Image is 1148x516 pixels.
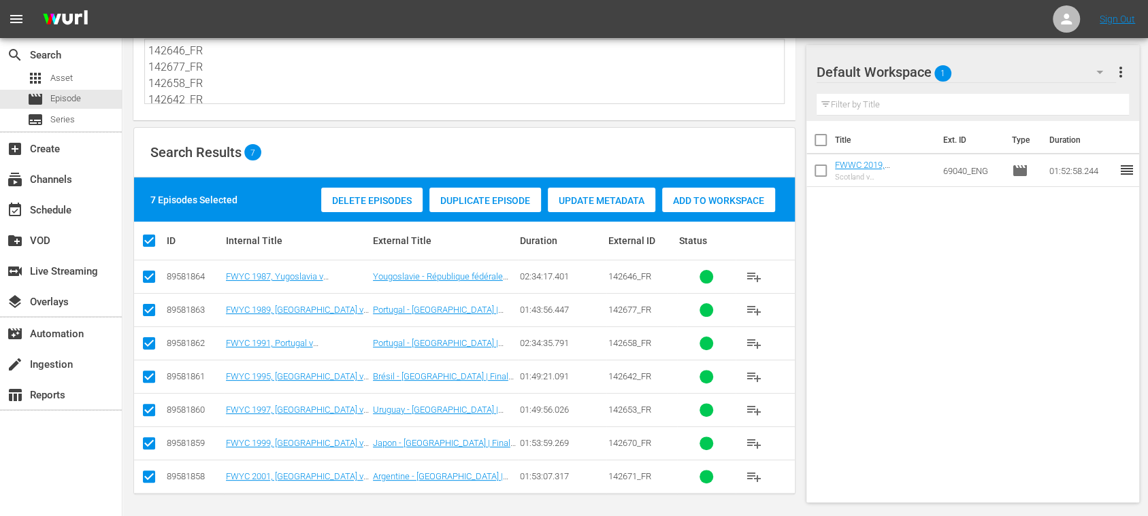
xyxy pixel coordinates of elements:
a: FWYC 1989, [GEOGRAPHIC_DATA] v [GEOGRAPHIC_DATA], Final - FMR (FR) [226,305,369,335]
div: ID [167,235,222,246]
span: playlist_add [746,368,762,385]
div: 89581861 [167,371,222,381]
div: Default Workspace [817,53,1117,91]
span: Add to Workspace [662,195,775,206]
span: 7 [244,148,261,157]
span: 142653_FR [608,405,651,415]
a: FWYC 1987, Yugoslavia v [GEOGRAPHIC_DATA] FR, Final - FMR (FR) [226,271,367,302]
a: Yougoslavie - République fédérale d’Allemagne | Finale | Championnat du Monde Juniors de la FIFA,... [373,271,508,312]
a: FWYC 2001, [GEOGRAPHIC_DATA] v [GEOGRAPHIC_DATA], Final - FMR (FR) [226,471,369,502]
th: Duration [1041,121,1123,159]
button: playlist_add [738,460,770,493]
div: 01:43:56.447 [520,305,604,315]
span: Automation [7,326,23,342]
a: Japon - [GEOGRAPHIC_DATA] | Finale | Championnat du Monde Juniors de la FIFA, [GEOGRAPHIC_DATA] 1... [373,438,516,479]
span: Channels [7,171,23,188]
button: Duplicate Episode [429,188,541,212]
div: 7 Episodes Selected [150,193,237,207]
span: playlist_add [746,269,762,285]
span: reorder [1119,162,1135,178]
span: 142658_FR [608,338,651,348]
th: Type [1004,121,1041,159]
span: Search [7,47,23,63]
div: 01:53:07.317 [520,471,604,481]
a: FWYC 1997, [GEOGRAPHIC_DATA] v [GEOGRAPHIC_DATA], Final - FMR (FR) [226,405,369,435]
span: Schedule [7,202,23,218]
span: 1 [934,59,951,88]
a: Portugal - [GEOGRAPHIC_DATA] | Finale | FIFA World Youth Championship [GEOGRAPHIC_DATA] 1991™ | R... [373,338,513,379]
div: External Title [373,235,516,246]
a: Uruguay - [GEOGRAPHIC_DATA] | Finale | Championnat du Monde Juniors de la FIFA, Malaisie 1997™ | ... [373,405,508,445]
span: 142671_FR [608,471,651,481]
span: 142677_FR [608,305,651,315]
span: 142646_FR [608,271,651,281]
span: Update Metadata [548,195,655,206]
span: Series [50,113,75,126]
a: Argentine - [GEOGRAPHIC_DATA] | Finale | Championnat du Monde Juniors de la FIFA, [GEOGRAPHIC_DAT... [373,471,514,512]
span: Reports [7,387,23,403]
span: Search Results [150,144,242,160]
span: Episode [50,92,81,105]
button: Add to Workspace [662,188,775,212]
button: Delete Episodes [321,188,423,212]
img: ans4CAIJ8jUAAAAAAAAAAAAAAAAAAAAAAAAgQb4GAAAAAAAAAAAAAAAAAAAAAAAAJMjXAAAAAAAAAAAAAAAAAAAAAAAAgAT5G... [33,3,98,35]
span: menu [8,11,24,27]
span: Episode [1012,162,1028,179]
a: FWYC 1995, [GEOGRAPHIC_DATA] v [GEOGRAPHIC_DATA], Final - FMR (FR) [226,371,369,402]
span: 142670_FR [608,438,651,448]
span: 142642_FR [608,371,651,381]
span: VOD [7,233,23,249]
button: more_vert [1113,56,1129,88]
div: 01:49:56.026 [520,405,604,415]
button: playlist_add [738,360,770,393]
span: Asset [50,71,73,85]
span: playlist_add [746,468,762,485]
th: Ext. ID [935,121,1003,159]
div: 89581863 [167,305,222,315]
div: 01:49:21.091 [520,371,604,381]
span: playlist_add [746,302,762,318]
div: 89581862 [167,338,222,348]
a: FWYC 1999, [GEOGRAPHIC_DATA] v [GEOGRAPHIC_DATA], Final - FMR (FR) [226,438,369,468]
div: 02:34:35.791 [520,338,604,348]
button: Update Metadata [548,188,655,212]
span: Delete Episodes [321,195,423,206]
span: Series [27,111,44,128]
span: Live Streaming [7,263,23,279]
a: FWWC 2019, [GEOGRAPHIC_DATA] v [GEOGRAPHIC_DATA], Group Stage - FMR (EN) [835,160,925,201]
div: 89581860 [167,405,222,415]
th: Title [835,121,936,159]
td: 01:52:58.244 [1044,154,1119,187]
div: Status [679,235,734,246]
button: playlist_add [738,394,770,426]
span: playlist_add [746,402,762,418]
span: Duplicate Episode [429,195,541,206]
button: playlist_add [738,294,770,326]
div: 89581864 [167,271,222,281]
span: playlist_add [746,335,762,351]
div: 01:53:59.269 [520,438,604,448]
a: FWYC 1991, Portugal v [GEOGRAPHIC_DATA], Final - FMR (FR) [226,338,355,368]
div: Scotland v [GEOGRAPHIC_DATA] | Group D | FIFA Women's World Cup [GEOGRAPHIC_DATA] 2019™ | Full Ma... [835,173,932,182]
span: Create [7,141,23,157]
div: 89581858 [167,471,222,481]
span: Overlays [7,294,23,310]
a: Brésil - [GEOGRAPHIC_DATA] | Finale | Championnat du Monde Juniors de la FIFA, [GEOGRAPHIC_DATA] ... [373,371,515,412]
textarea: 142646_FR 142677_FR 142658_FR 142642_FR 142653_FR 142670_FR 142671_FR [148,43,784,105]
div: External ID [608,235,675,246]
span: Asset [27,70,44,86]
div: 89581859 [167,438,222,448]
button: playlist_add [738,427,770,460]
span: Ingestion [7,356,23,373]
div: Duration [520,235,604,246]
td: 69040_ENG [938,154,1006,187]
span: Episode [27,91,44,107]
button: playlist_add [738,260,770,293]
span: playlist_add [746,435,762,451]
span: more_vert [1113,64,1129,80]
a: Portugal - [GEOGRAPHIC_DATA] | Finale | Championnat du Monde Juniors de la FIFA, [PERSON_NAME] sa... [373,305,510,345]
div: Internal Title [226,235,369,246]
button: playlist_add [738,327,770,360]
a: Sign Out [1100,14,1135,24]
div: 02:34:17.401 [520,271,604,281]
